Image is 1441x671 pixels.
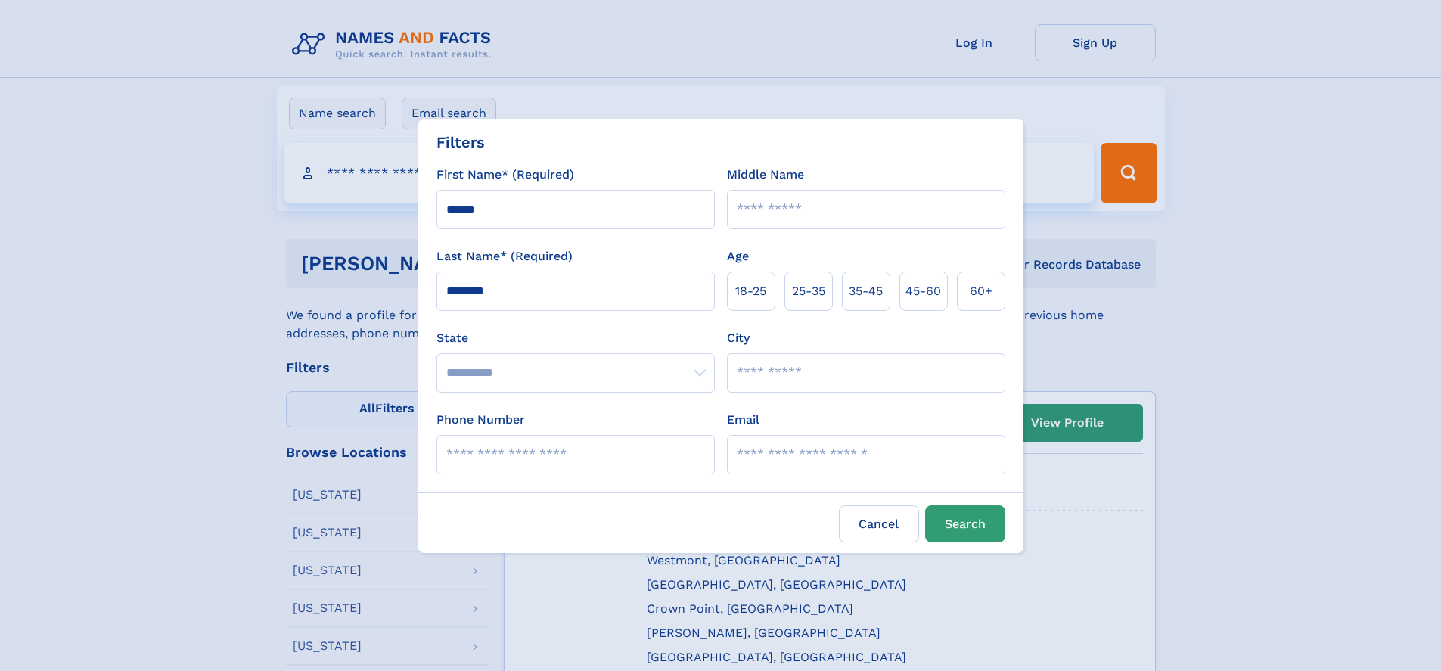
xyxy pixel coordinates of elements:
div: Filters [436,131,485,154]
span: 45‑60 [905,282,941,300]
label: State [436,329,715,347]
label: City [727,329,750,347]
button: Search [925,505,1005,542]
span: 18‑25 [735,282,766,300]
label: Age [727,247,749,266]
label: Phone Number [436,411,525,429]
label: Email [727,411,759,429]
label: Middle Name [727,166,804,184]
label: First Name* (Required) [436,166,574,184]
span: 60+ [970,282,992,300]
span: 25‑35 [792,282,825,300]
label: Cancel [839,505,919,542]
label: Last Name* (Required) [436,247,573,266]
span: 35‑45 [849,282,883,300]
